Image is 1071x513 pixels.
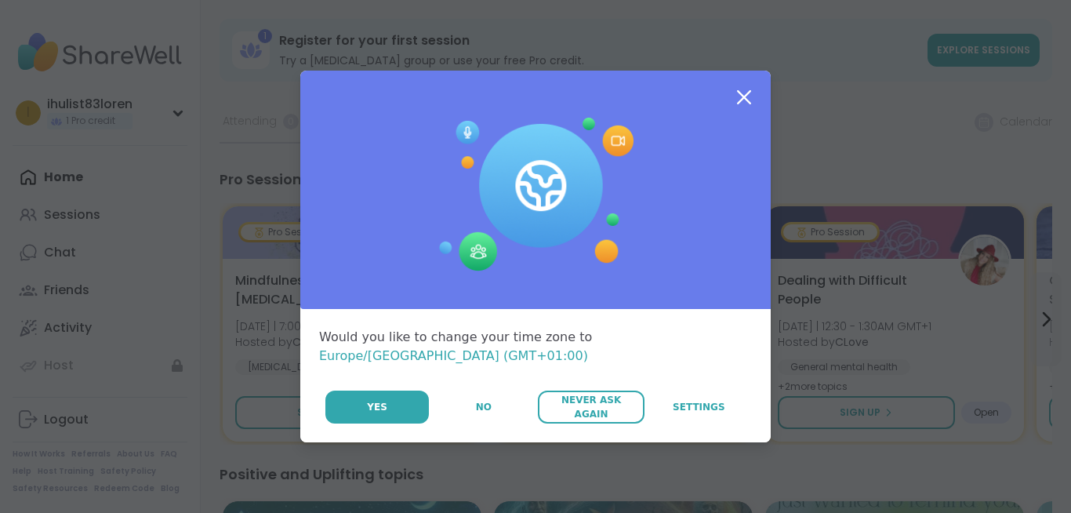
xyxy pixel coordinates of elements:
button: Yes [325,391,429,424]
span: Settings [673,400,725,414]
span: No [476,400,492,414]
span: Europe/[GEOGRAPHIC_DATA] (GMT+01:00) [319,348,588,363]
span: Never Ask Again [546,393,636,421]
span: Yes [367,400,387,414]
a: Settings [646,391,752,424]
img: Session Experience [437,118,634,271]
div: Would you like to change your time zone to [319,328,752,366]
button: No [430,391,536,424]
button: Never Ask Again [538,391,644,424]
